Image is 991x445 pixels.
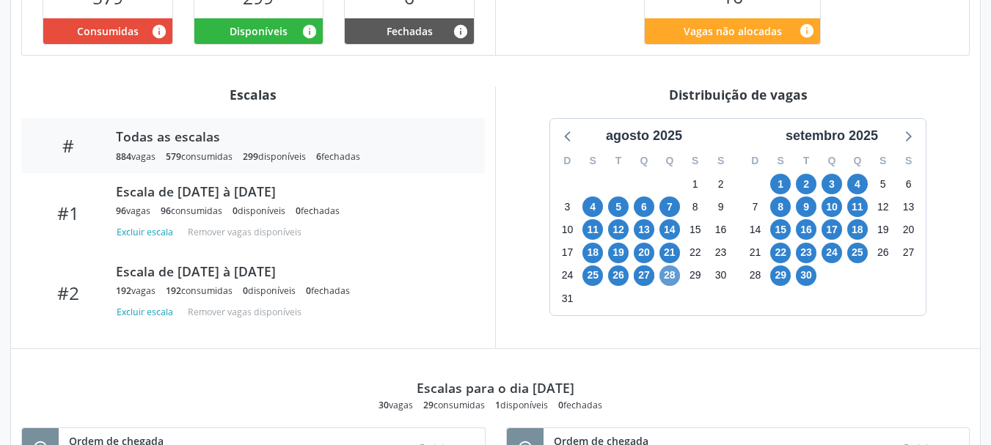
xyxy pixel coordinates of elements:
span: Fechadas [387,23,433,39]
span: sábado, 30 de agosto de 2025 [711,265,731,286]
span: 96 [161,205,171,217]
span: sexta-feira, 15 de agosto de 2025 [685,219,706,240]
div: T [794,150,819,172]
span: 0 [558,399,563,411]
span: terça-feira, 19 de agosto de 2025 [608,243,629,263]
span: 30 [379,399,389,411]
div: disponíveis [243,284,296,297]
i: Vagas alocadas que possuem marcações associadas [151,23,167,40]
button: Excluir escala [116,223,179,243]
span: quinta-feira, 11 de setembro de 2025 [847,196,868,217]
div: vagas [116,150,156,163]
span: sexta-feira, 12 de setembro de 2025 [873,196,893,217]
div: fechadas [306,284,350,297]
span: segunda-feira, 15 de setembro de 2025 [770,219,791,240]
span: 579 [166,150,181,163]
div: agosto 2025 [600,126,688,146]
div: S [682,150,708,172]
div: Q [632,150,657,172]
span: sábado, 23 de agosto de 2025 [711,243,731,263]
span: domingo, 3 de agosto de 2025 [557,196,577,217]
div: disponíveis [495,399,548,411]
span: 0 [306,284,311,297]
span: 192 [166,284,181,297]
span: segunda-feira, 18 de agosto de 2025 [582,243,603,263]
div: Todas as escalas [116,128,464,144]
span: terça-feira, 9 de setembro de 2025 [796,196,816,217]
span: 0 [296,205,301,217]
span: quinta-feira, 7 de agosto de 2025 [659,196,680,217]
div: S [768,150,794,172]
i: Vagas alocadas e sem marcações associadas que tiveram sua disponibilidade fechada [453,23,469,40]
div: fechadas [316,150,360,163]
button: Excluir escala [116,303,179,323]
span: terça-feira, 30 de setembro de 2025 [796,265,816,286]
div: S [896,150,921,172]
span: domingo, 21 de setembro de 2025 [745,243,765,263]
span: quarta-feira, 13 de agosto de 2025 [634,219,654,240]
div: vagas [379,399,413,411]
span: terça-feira, 12 de agosto de 2025 [608,219,629,240]
span: domingo, 17 de agosto de 2025 [557,243,577,263]
div: Q [657,150,682,172]
span: Disponíveis [230,23,288,39]
div: setembro 2025 [780,126,884,146]
div: fechadas [558,399,602,411]
div: fechadas [296,205,340,217]
div: Distribuição de vagas [506,87,970,103]
div: Q [844,150,870,172]
div: S [708,150,734,172]
div: #2 [32,282,106,304]
span: sábado, 20 de setembro de 2025 [899,219,919,240]
span: quarta-feira, 27 de agosto de 2025 [634,265,654,286]
span: quinta-feira, 25 de setembro de 2025 [847,243,868,263]
span: 299 [243,150,258,163]
span: sexta-feira, 19 de setembro de 2025 [873,219,893,240]
span: 0 [243,284,248,297]
span: terça-feira, 16 de setembro de 2025 [796,219,816,240]
div: T [606,150,632,172]
div: consumidas [166,150,233,163]
span: segunda-feira, 1 de setembro de 2025 [770,174,791,194]
span: quarta-feira, 24 de setembro de 2025 [822,243,842,263]
span: sábado, 9 de agosto de 2025 [711,196,731,217]
span: sexta-feira, 29 de agosto de 2025 [685,265,706,286]
span: sexta-feira, 8 de agosto de 2025 [685,196,706,217]
span: sábado, 2 de agosto de 2025 [711,174,731,194]
div: vagas [116,284,156,297]
span: quinta-feira, 18 de setembro de 2025 [847,219,868,240]
span: segunda-feira, 11 de agosto de 2025 [582,219,603,240]
span: terça-feira, 2 de setembro de 2025 [796,174,816,194]
div: Escala de [DATE] à [DATE] [116,263,464,279]
span: 96 [116,205,126,217]
span: segunda-feira, 22 de setembro de 2025 [770,243,791,263]
span: 884 [116,150,131,163]
div: consumidas [423,399,485,411]
i: Vagas alocadas e sem marcações associadas [301,23,318,40]
span: sábado, 13 de setembro de 2025 [899,196,919,217]
span: sexta-feira, 26 de setembro de 2025 [873,243,893,263]
span: domingo, 7 de setembro de 2025 [745,196,765,217]
div: D [742,150,768,172]
span: terça-feira, 26 de agosto de 2025 [608,265,629,286]
span: domingo, 10 de agosto de 2025 [557,219,577,240]
div: # [32,135,106,156]
i: Quantidade de vagas restantes do teto de vagas [799,23,815,39]
span: segunda-feira, 4 de agosto de 2025 [582,196,603,217]
div: disponíveis [233,205,285,217]
span: sábado, 27 de setembro de 2025 [899,243,919,263]
span: quarta-feira, 20 de agosto de 2025 [634,243,654,263]
span: sábado, 6 de setembro de 2025 [899,174,919,194]
span: Consumidas [77,23,139,39]
span: quinta-feira, 4 de setembro de 2025 [847,174,868,194]
span: 1 [495,399,500,411]
div: Escalas para o dia [DATE] [417,380,574,396]
div: #1 [32,202,106,224]
span: Vagas não alocadas [684,23,782,39]
div: Escalas [21,87,485,103]
span: quinta-feira, 28 de agosto de 2025 [659,265,680,286]
span: domingo, 24 de agosto de 2025 [557,265,577,286]
span: sexta-feira, 1 de agosto de 2025 [685,174,706,194]
span: segunda-feira, 29 de setembro de 2025 [770,265,791,286]
span: domingo, 14 de setembro de 2025 [745,219,765,240]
